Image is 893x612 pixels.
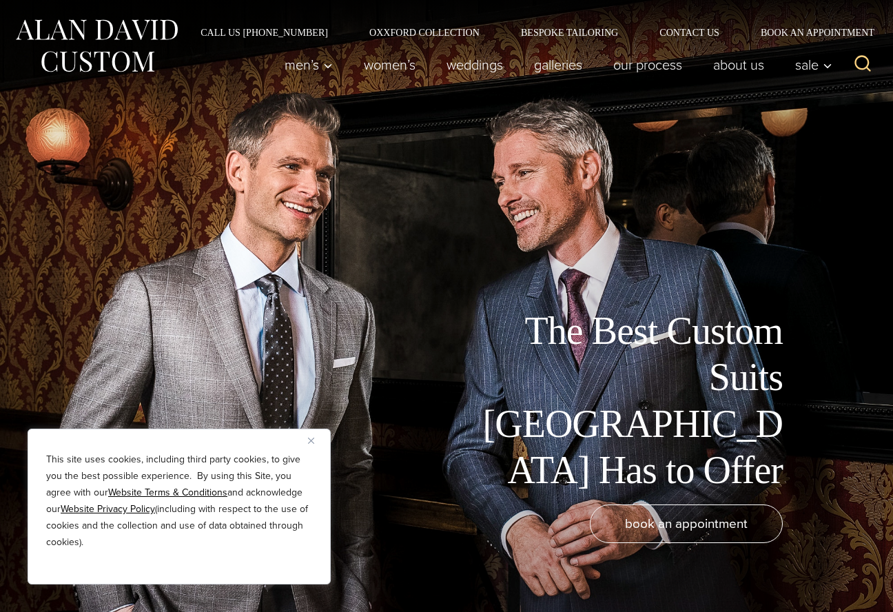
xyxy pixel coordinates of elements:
[269,51,840,79] nav: Primary Navigation
[431,51,519,79] a: weddings
[180,28,879,37] nav: Secondary Navigation
[639,28,740,37] a: Contact Us
[590,504,783,543] a: book an appointment
[14,15,179,76] img: Alan David Custom
[308,438,314,444] img: Close
[500,28,639,37] a: Bespoke Tailoring
[625,513,748,533] span: book an appointment
[349,51,431,79] a: Women’s
[285,58,333,72] span: Men’s
[846,48,879,81] button: View Search Form
[308,432,325,449] button: Close
[795,58,832,72] span: Sale
[519,51,598,79] a: Galleries
[108,485,227,500] a: Website Terms & Conditions
[349,28,500,37] a: Oxxford Collection
[473,308,783,493] h1: The Best Custom Suits [GEOGRAPHIC_DATA] Has to Offer
[180,28,349,37] a: Call Us [PHONE_NUMBER]
[698,51,780,79] a: About Us
[61,502,155,516] a: Website Privacy Policy
[598,51,698,79] a: Our Process
[46,451,312,551] p: This site uses cookies, including third party cookies, to give you the best possible experience. ...
[740,28,879,37] a: Book an Appointment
